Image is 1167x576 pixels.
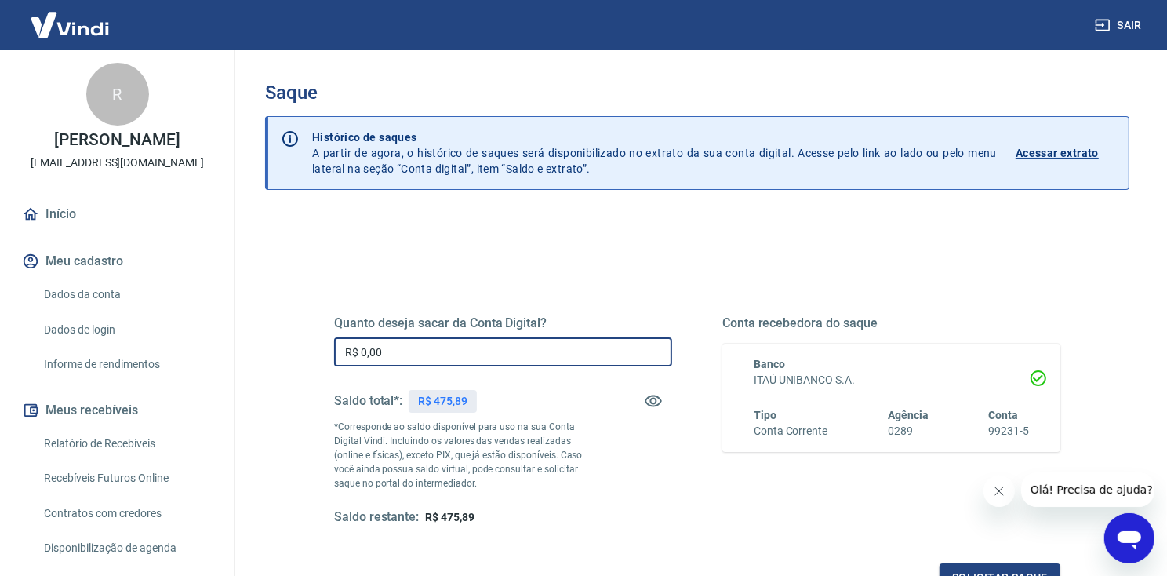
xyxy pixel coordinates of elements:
[722,315,1060,331] h5: Conta recebedora do saque
[38,314,216,346] a: Dados de login
[19,244,216,279] button: Meu cadastro
[754,358,785,370] span: Banco
[888,423,929,439] h6: 0289
[1016,145,1099,161] p: Acessar extrato
[754,372,1029,388] h6: ITAÚ UNIBANCO S.A.
[425,511,474,523] span: R$ 475,89
[988,423,1029,439] h6: 99231-5
[334,420,587,490] p: *Corresponde ao saldo disponível para uso na sua Conta Digital Vindi. Incluindo os valores das ve...
[888,409,929,421] span: Agência
[38,498,216,530] a: Contratos com credores
[1021,472,1154,507] iframe: Message from company
[334,509,419,526] h5: Saldo restante:
[38,348,216,381] a: Informe de rendimentos
[38,532,216,564] a: Disponibilização de agenda
[31,155,204,171] p: [EMAIL_ADDRESS][DOMAIN_NAME]
[1092,11,1148,40] button: Sair
[19,197,216,231] a: Início
[1104,513,1154,563] iframe: Button to launch messaging window
[19,1,121,49] img: Vindi
[754,423,827,439] h6: Conta Corrente
[38,462,216,494] a: Recebíveis Futuros Online
[38,279,216,311] a: Dados da conta
[1016,129,1116,177] a: Acessar extrato
[312,129,997,177] p: A partir de agora, o histórico de saques será disponibilizado no extrato da sua conta digital. Ac...
[334,393,402,409] h5: Saldo total*:
[19,393,216,428] button: Meus recebíveis
[983,476,1015,507] iframe: Close message
[334,315,672,331] h5: Quanto deseja sacar da Conta Digital?
[54,132,180,148] p: [PERSON_NAME]
[312,129,997,145] p: Histórico de saques
[38,428,216,460] a: Relatório de Recebíveis
[86,63,149,126] div: R
[754,409,776,421] span: Tipo
[988,409,1018,421] span: Conta
[418,393,467,410] p: R$ 475,89
[265,82,1129,104] h3: Saque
